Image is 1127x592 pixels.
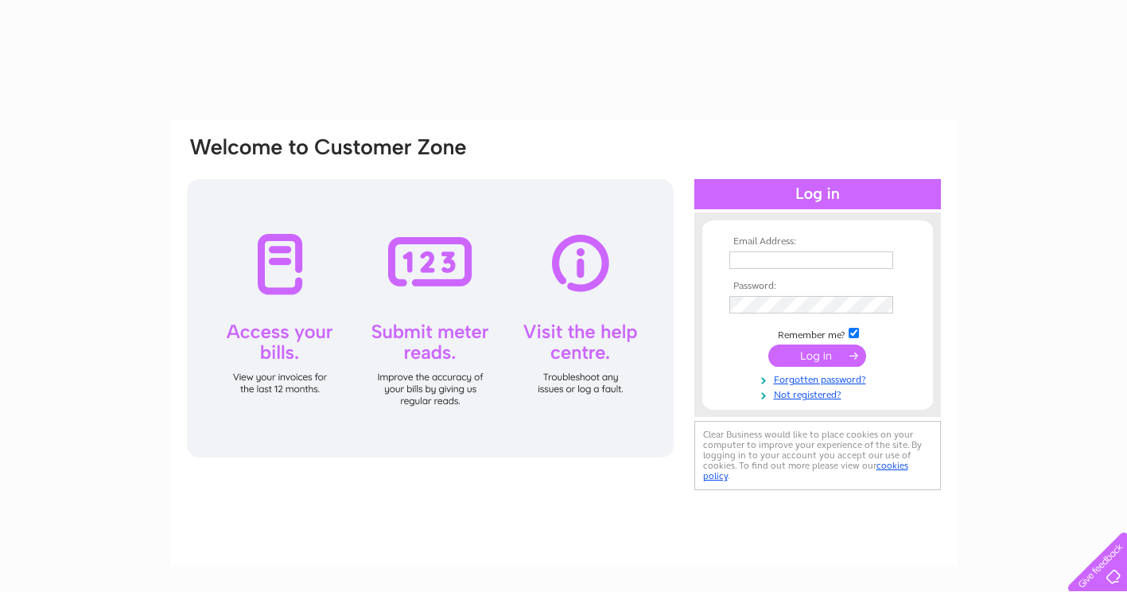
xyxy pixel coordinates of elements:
[729,386,910,401] a: Not registered?
[725,236,910,247] th: Email Address:
[694,421,941,490] div: Clear Business would like to place cookies on your computer to improve your experience of the sit...
[725,281,910,292] th: Password:
[729,371,910,386] a: Forgotten password?
[703,460,908,481] a: cookies policy
[768,345,866,367] input: Submit
[725,325,910,341] td: Remember me?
